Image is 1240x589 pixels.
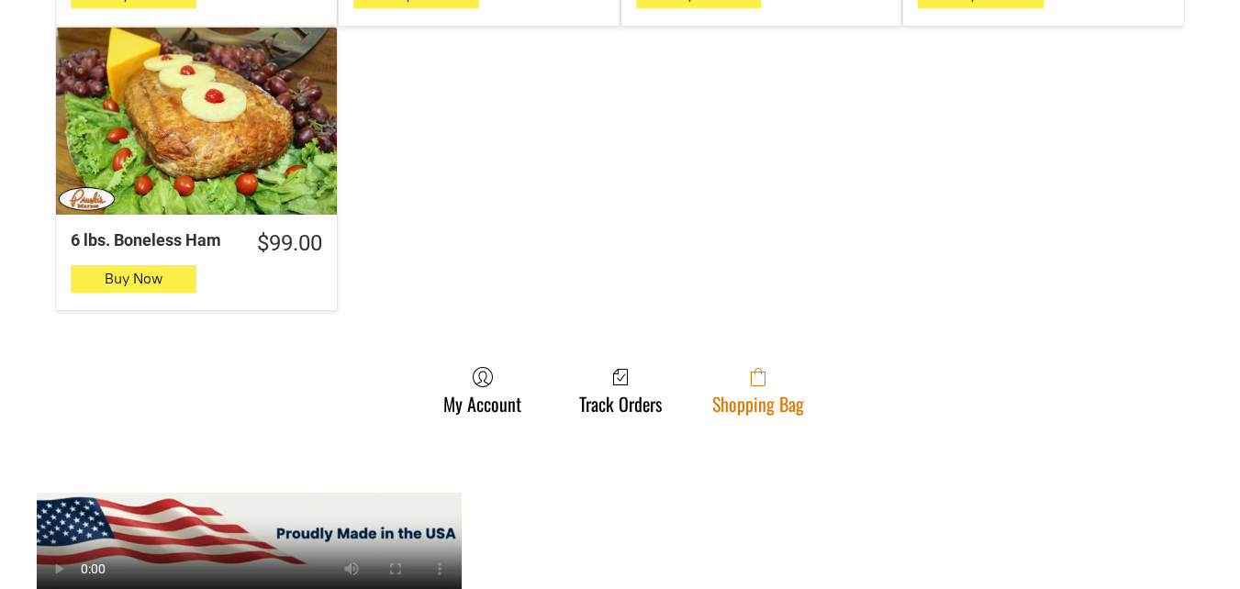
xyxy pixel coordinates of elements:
[56,28,337,215] a: 6 lbs. Boneless Ham
[434,366,531,415] a: My Account
[570,366,671,415] a: Track Orders
[257,229,322,258] div: $99.00
[105,270,162,287] span: Buy Now
[71,229,231,250] div: 6 lbs. Boneless Ham
[71,265,196,293] button: Buy Now
[56,229,337,258] a: $99.006 lbs. Boneless Ham
[703,366,813,415] a: Shopping Bag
